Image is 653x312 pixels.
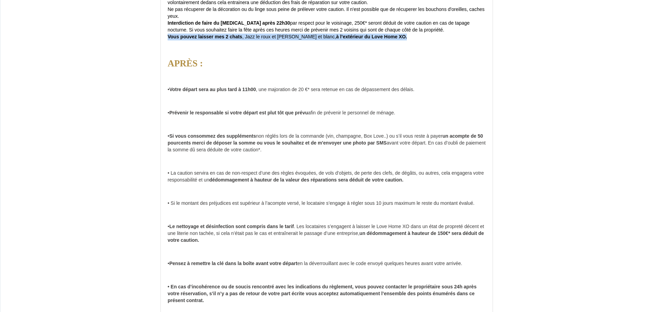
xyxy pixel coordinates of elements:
[168,20,290,26] span: Interdiction de faire du [MEDICAL_DATA] après 22h30
[168,7,484,19] span: Ne pas récuperer de la décoration ou du linge sous peine de prélever votre caution. Il n'est poss...
[168,261,462,266] span: • en la déverrouillant avec le code envoyé quelques heures avant votre arrivée.
[209,177,403,183] strong: dédommagement à hauteur de la valeur des réparations sera déduit de votre caution.
[169,261,297,266] strong: Pensez à remettre la clé dans la boîte avant votre départ
[168,224,484,243] span: • . Les locataires s’engagent à laisser le Love Home XO dans un état de propreté décent et une li...
[168,110,395,115] span: • afin de prévenir le personnel de ménage.
[168,170,484,183] span: • La caution servira en cas de non-respect d’une des règles évoquées, de vols d’objets, de perte ...
[242,34,407,39] span: , Jazz le roux et [PERSON_NAME] et blanc,
[169,87,256,92] strong: Votre départ sera au plus tard à 11h00
[168,133,486,152] span: • non réglés lors de la commande (vin, champagne, Box Love..) ou s’il vous reste à payer avant vo...
[168,87,414,92] span: • , une majoration de 20 €* sera retenue en cas de dépassement des délais.
[168,200,474,206] span: • Si le montant des préjudices est supérieur à l’acompte versé, le locataire s’engage à régler so...
[340,34,407,39] strong: l’extérieur du Love Home XO.
[168,34,242,39] span: Vous pouvez laisser mes 2 chats
[168,58,203,68] span: APRÈS :
[169,133,256,139] strong: Si vous consommez des suppléments
[168,133,483,146] strong: un acompte de 50 pourcents
[336,34,339,39] strong: à
[168,20,470,33] span: par respect pour le voisinage, 250€* seront déduit de votre caution en cas de tapage nocturne. Si...
[168,230,484,243] strong: un dédommagement à hauteur de 150€* sera déduit de votre caution.
[169,110,308,115] strong: Prévenir le responsable si votre départ est plut tôt que prévu
[192,140,387,146] strong: merci de déposer la somme ou vous le souhaitez et de m'envoyer une photo par SMS
[169,224,294,229] strong: Le nettoyage et désinfection sont compris dans le tarif
[168,284,476,303] span: • En cas d’incohérence ou de soucis rencontré avec les indications du règlement, vous pouvez cont...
